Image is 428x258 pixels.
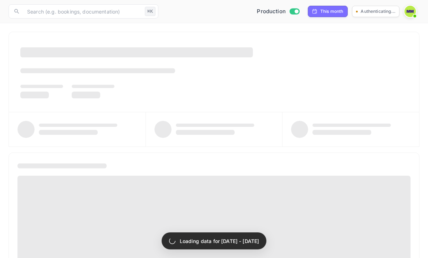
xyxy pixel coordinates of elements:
span: Production [257,7,286,16]
div: Switch to Sandbox mode [254,7,302,16]
p: Authenticating... [361,8,396,15]
input: Search (e.g. bookings, documentation) [23,4,142,19]
p: Loading data for [DATE] - [DATE] [180,237,259,245]
div: ⌘K [145,7,156,16]
div: This month [320,8,343,15]
div: Click to change the date range period [308,6,348,17]
img: munir mohammed [404,6,416,17]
